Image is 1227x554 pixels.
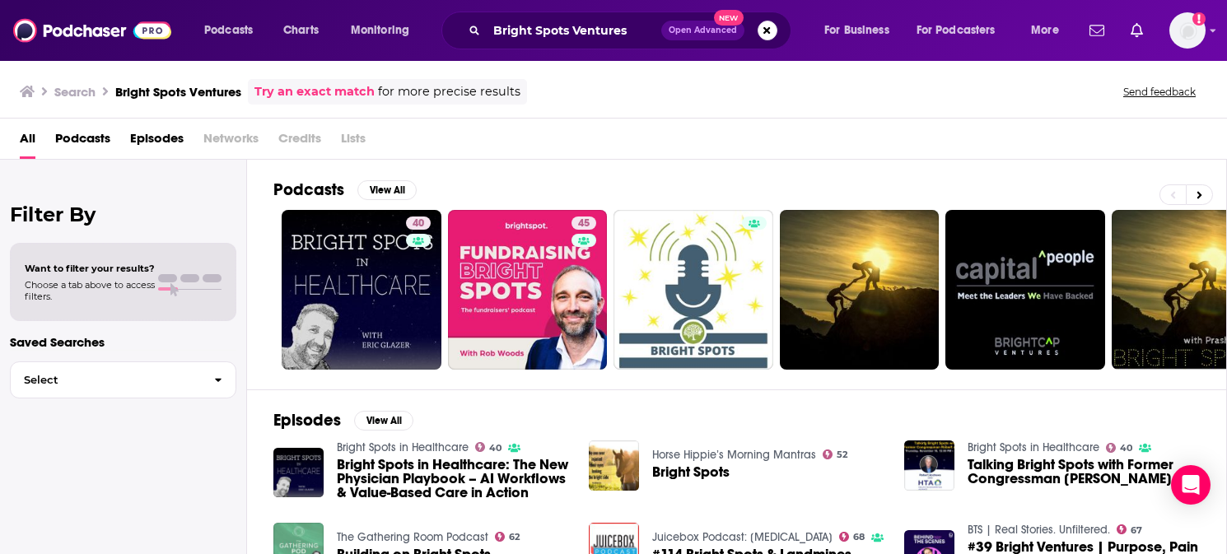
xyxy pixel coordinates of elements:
span: 52 [837,451,847,459]
span: Open Advanced [669,26,737,35]
h2: Podcasts [273,179,344,200]
span: Talking Bright Spots with Former Congressman [PERSON_NAME] [968,458,1200,486]
span: For Podcasters [917,19,996,42]
a: 62 [495,532,520,542]
a: Podcasts [55,125,110,159]
img: Bright Spots in Healthcare: The New Physician Playbook – AI Workflows & Value-Based Care in Action [273,448,324,498]
span: 40 [489,445,502,452]
span: Networks [203,125,259,159]
span: 40 [413,216,424,232]
p: Saved Searches [10,334,236,350]
a: 52 [823,449,848,459]
h3: Search [54,84,96,100]
span: 62 [509,533,520,541]
span: Charts [283,19,319,42]
a: 40 [406,216,431,230]
span: More [1031,19,1059,42]
span: Choose a tab above to access filters. [25,279,155,302]
a: Talking Bright Spots with Former Congressman Robert Andrews [968,458,1200,486]
a: Show notifications dropdown [1124,16,1150,44]
div: 0 [1089,216,1099,363]
span: 40 [1120,445,1132,452]
span: 45 [578,216,590,232]
a: 67 [1117,524,1143,534]
span: Logged in as weareheadstart [1169,12,1206,49]
a: 40 [475,442,502,452]
img: Podchaser - Follow, Share and Rate Podcasts [13,15,171,46]
img: Talking Bright Spots with Former Congressman Robert Andrews [904,440,954,491]
span: 68 [853,533,865,541]
img: Bright Spots [589,440,639,491]
span: Monitoring [351,19,409,42]
span: Credits [278,125,321,159]
span: New [714,10,744,26]
a: Charts [273,17,329,44]
input: Search podcasts, credits, & more... [487,17,661,44]
a: 45 [572,216,596,230]
a: Bright Spots in Healthcare [968,440,1099,454]
h3: Bright Spots Ventures [115,84,241,100]
a: PodcastsView All [273,179,417,200]
a: Horse Hippie’s Morning Mantras [652,448,816,462]
a: Bright Spots in Healthcare: The New Physician Playbook – AI Workflows & Value-Based Care in Action [337,458,569,500]
span: 67 [1131,527,1142,534]
span: For Business [824,19,889,42]
a: 68 [839,532,865,542]
a: Bright Spots in Healthcare [337,440,469,454]
a: 40 [282,210,441,370]
button: open menu [813,17,910,44]
div: Search podcasts, credits, & more... [457,12,807,49]
span: for more precise results [378,82,520,101]
button: open menu [193,17,274,44]
button: Show profile menu [1169,12,1206,49]
a: 45 [448,210,608,370]
a: EpisodesView All [273,410,413,431]
div: Open Intercom Messenger [1171,465,1211,505]
button: Send feedback [1118,85,1201,99]
svg: Add a profile image [1192,12,1206,26]
a: 40 [1106,443,1133,453]
a: Episodes [130,125,184,159]
h2: Filter By [10,203,236,226]
a: The Gathering Room Podcast [337,530,488,544]
a: 0 [945,210,1105,370]
a: Bright Spots [652,465,730,479]
span: Podcasts [204,19,253,42]
button: View All [357,180,417,200]
button: open menu [339,17,431,44]
a: Show notifications dropdown [1083,16,1111,44]
span: Select [11,375,201,385]
h2: Episodes [273,410,341,431]
a: Juicebox Podcast: Type 1 Diabetes [652,530,833,544]
button: View All [354,411,413,431]
button: open menu [1019,17,1080,44]
span: Want to filter your results? [25,263,155,274]
img: User Profile [1169,12,1206,49]
button: Select [10,361,236,398]
a: BTS | Real Stories. Unfiltered. [968,523,1110,537]
button: open menu [906,17,1019,44]
a: All [20,125,35,159]
span: Lists [341,125,366,159]
button: Open AdvancedNew [661,21,744,40]
a: Try an exact match [254,82,375,101]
